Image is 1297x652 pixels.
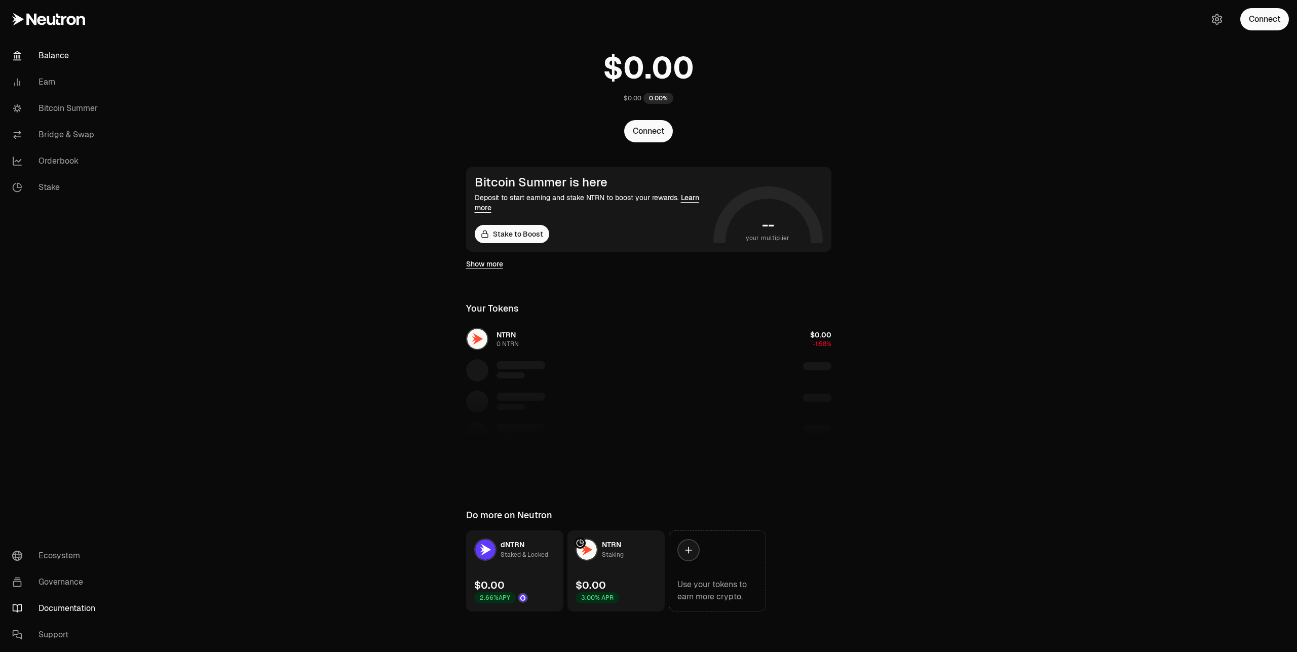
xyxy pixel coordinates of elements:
span: your multiplier [746,233,790,243]
a: Bitcoin Summer [4,95,109,122]
a: Governance [4,569,109,595]
button: Connect [1240,8,1289,30]
div: 3.00% APR [576,592,619,603]
a: Orderbook [4,148,109,174]
div: Bitcoin Summer is here [475,175,709,189]
span: NTRN [602,540,621,549]
div: 2.66% APY [474,592,516,603]
a: Use your tokens to earn more crypto. [669,530,766,611]
a: Bridge & Swap [4,122,109,148]
a: NTRN LogoNTRNStaking$0.003.00% APR [567,530,665,611]
a: dNTRN LogodNTRNStaked & Locked$0.002.66%APYDrop [466,530,563,611]
a: Stake [4,174,109,201]
div: Your Tokens [466,301,519,316]
a: Stake to Boost [475,225,549,243]
div: Staked & Locked [501,550,548,560]
span: dNTRN [501,540,524,549]
a: Support [4,622,109,648]
div: $0.00 [474,578,505,592]
img: NTRN Logo [577,540,597,560]
a: Ecosystem [4,543,109,569]
div: Deposit to start earning and stake NTRN to boost your rewards. [475,193,709,213]
a: Documentation [4,595,109,622]
div: 0.00% [643,93,673,104]
div: $0.00 [576,578,606,592]
div: $0.00 [624,94,641,102]
a: Balance [4,43,109,69]
div: Do more on Neutron [466,508,552,522]
img: Drop [519,594,527,602]
div: Use your tokens to earn more crypto. [677,579,757,603]
a: Earn [4,69,109,95]
h1: -- [762,217,774,233]
a: Show more [466,259,503,269]
button: Connect [624,120,673,142]
img: dNTRN Logo [475,540,495,560]
div: Staking [602,550,624,560]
